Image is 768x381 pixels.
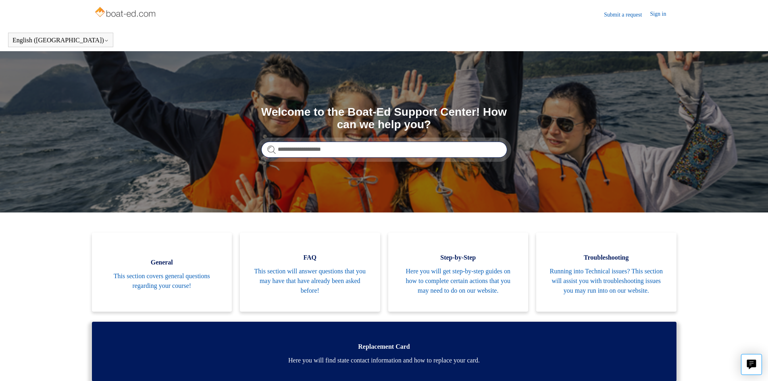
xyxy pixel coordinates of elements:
[104,356,664,365] span: Here you will find state contact information and how to replace your card.
[252,253,368,262] span: FAQ
[240,233,380,312] a: FAQ This section will answer questions that you may have that have already been asked before!
[261,106,507,131] h1: Welcome to the Boat-Ed Support Center! How can we help you?
[548,253,664,262] span: Troubleshooting
[604,10,650,19] a: Submit a request
[400,266,516,296] span: Here you will get step-by-step guides on how to complete certain actions that you may need to do ...
[104,258,220,267] span: General
[650,10,674,19] a: Sign in
[261,142,507,158] input: Search
[94,5,158,21] img: Boat-Ed Help Center home page
[252,266,368,296] span: This section will answer questions that you may have that have already been asked before!
[12,37,109,44] button: English ([GEOGRAPHIC_DATA])
[104,271,220,291] span: This section covers general questions regarding your course!
[741,354,762,375] button: Live chat
[400,253,516,262] span: Step-by-Step
[104,342,664,352] span: Replacement Card
[548,266,664,296] span: Running into Technical issues? This section will assist you with troubleshooting issues you may r...
[388,233,529,312] a: Step-by-Step Here you will get step-by-step guides on how to complete certain actions that you ma...
[536,233,676,312] a: Troubleshooting Running into Technical issues? This section will assist you with troubleshooting ...
[92,233,232,312] a: General This section covers general questions regarding your course!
